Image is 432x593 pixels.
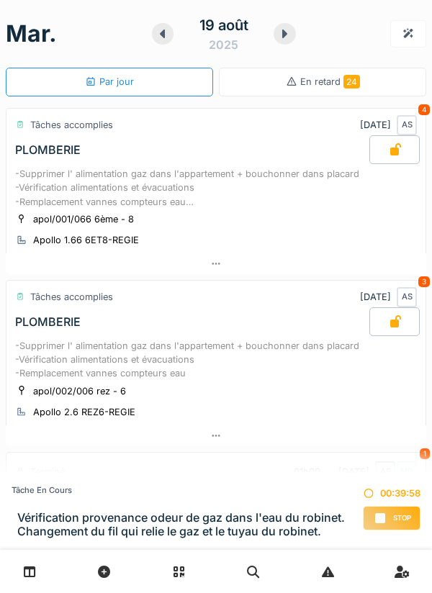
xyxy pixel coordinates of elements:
[15,143,81,157] div: PLOMBERIE
[360,287,417,307] div: [DATE]
[418,104,430,115] div: 4
[375,461,395,481] div: AS
[33,405,135,419] div: Apollo 2.6 REZ6-REGIE
[209,36,238,53] div: 2025
[85,75,134,89] div: Par jour
[294,465,320,479] div: 01h00
[343,75,360,89] span: 24
[418,276,430,287] div: 3
[33,212,134,226] div: apol/001/066 6ème - 8
[397,115,417,135] div: AS
[33,384,126,398] div: apol/002/006 rez - 6
[282,458,417,485] div: [DATE]
[30,118,113,132] div: Tâches accomplies
[393,513,411,523] span: Stop
[15,315,81,329] div: PLOMBERIE
[15,339,417,381] div: -Supprimer l' alimentation gaz dans l'appartement + bouchonner dans placard -Vérification aliment...
[30,290,113,304] div: Tâches accomplies
[30,465,65,479] div: Terminé
[397,287,417,307] div: AS
[15,167,417,209] div: -Supprimer l' alimentation gaz dans l'appartement + bouchonner dans placard -Vérification aliment...
[199,14,248,36] div: 19 août
[360,115,417,135] div: [DATE]
[420,448,430,459] div: 1
[363,486,420,500] div: 00:39:58
[33,233,139,247] div: Apollo 1.66 6ET8-REGIE
[300,76,360,87] span: En retard
[12,484,363,497] div: Tâche en cours
[6,20,57,47] h1: mar.
[397,461,417,481] div: MD
[17,511,363,538] h3: Vérification provenance odeur de gaz dans l'eau du robinet. Changement du fil qui relie le gaz et...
